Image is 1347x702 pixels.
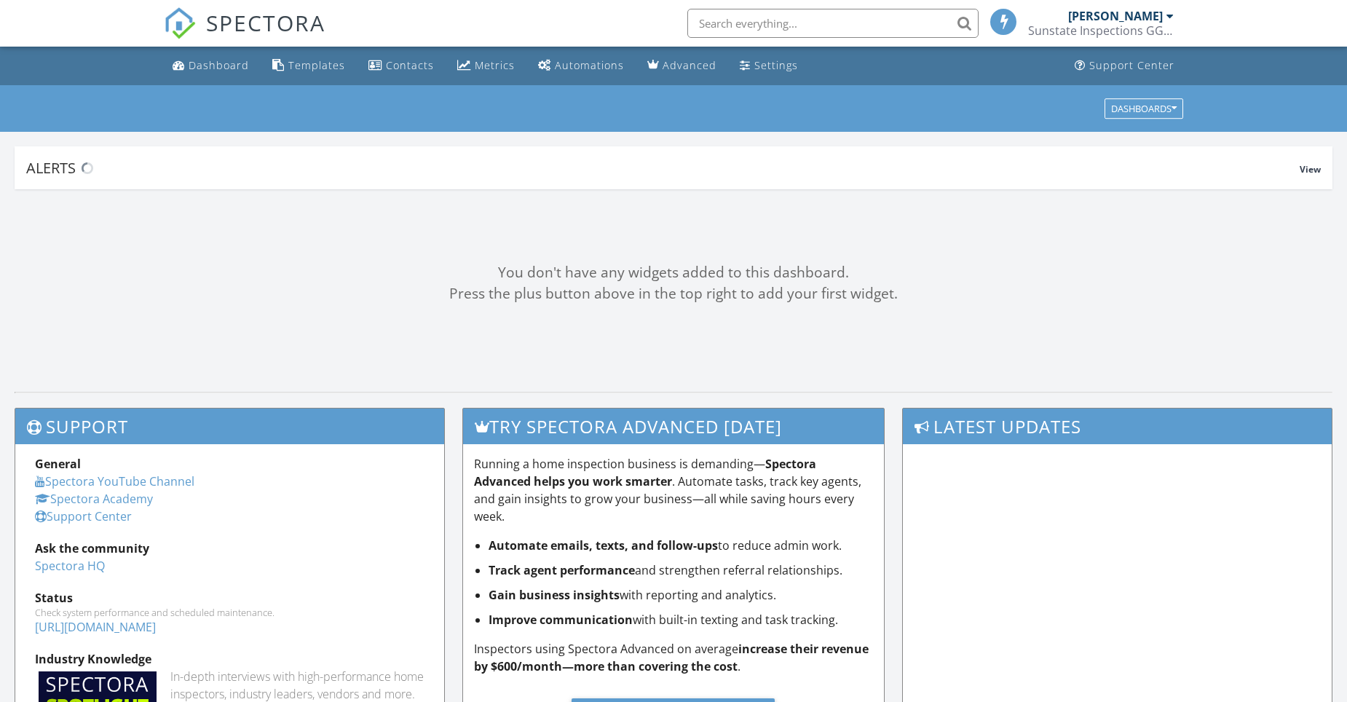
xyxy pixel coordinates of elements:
[15,262,1332,283] div: You don't have any widgets added to this dashboard.
[489,612,633,628] strong: Improve communication
[489,562,635,578] strong: Track agent performance
[288,58,345,72] div: Templates
[386,58,434,72] div: Contacts
[35,456,81,472] strong: General
[206,7,325,38] span: SPECTORA
[26,158,1300,178] div: Alerts
[1069,52,1180,79] a: Support Center
[489,537,718,553] strong: Automate emails, texts, and follow-ups
[35,650,424,668] div: Industry Knowledge
[555,58,624,72] div: Automations
[164,20,325,50] a: SPECTORA
[663,58,716,72] div: Advanced
[15,283,1332,304] div: Press the plus button above in the top right to add your first widget.
[532,52,630,79] a: Automations (Basic)
[474,641,869,674] strong: increase their revenue by $600/month—more than covering the cost
[474,456,816,489] strong: Spectora Advanced helps you work smarter
[489,586,872,604] li: with reporting and analytics.
[463,409,883,444] h3: Try spectora advanced [DATE]
[1089,58,1174,72] div: Support Center
[35,491,153,507] a: Spectora Academy
[1111,103,1177,114] div: Dashboards
[35,508,132,524] a: Support Center
[35,540,424,557] div: Ask the community
[189,58,249,72] div: Dashboard
[1068,9,1163,23] div: [PERSON_NAME]
[35,589,424,607] div: Status
[167,52,255,79] a: Dashboard
[687,9,979,38] input: Search everything...
[35,558,105,574] a: Spectora HQ
[1028,23,1174,38] div: Sunstate Inspections GGA LLC
[164,7,196,39] img: The Best Home Inspection Software - Spectora
[35,619,156,635] a: [URL][DOMAIN_NAME]
[754,58,798,72] div: Settings
[1300,163,1321,175] span: View
[35,473,194,489] a: Spectora YouTube Channel
[15,409,444,444] h3: Support
[474,640,872,675] p: Inspectors using Spectora Advanced on average .
[489,587,620,603] strong: Gain business insights
[1105,98,1183,119] button: Dashboards
[35,607,424,618] div: Check system performance and scheduled maintenance.
[489,537,872,554] li: to reduce admin work.
[475,58,515,72] div: Metrics
[641,52,722,79] a: Advanced
[266,52,351,79] a: Templates
[734,52,804,79] a: Settings
[489,611,872,628] li: with built-in texting and task tracking.
[489,561,872,579] li: and strengthen referral relationships.
[903,409,1332,444] h3: Latest Updates
[474,455,872,525] p: Running a home inspection business is demanding— . Automate tasks, track key agents, and gain ins...
[451,52,521,79] a: Metrics
[363,52,440,79] a: Contacts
